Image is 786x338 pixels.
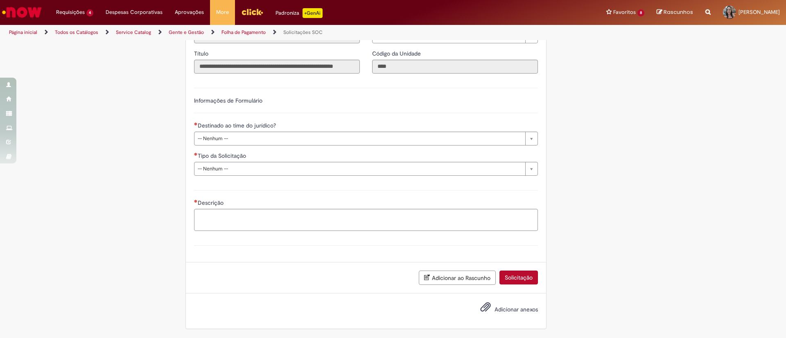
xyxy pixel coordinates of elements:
[194,60,360,74] input: Título
[198,152,248,159] span: Tipo da Solicitação
[499,271,538,284] button: Solicitação
[56,8,85,16] span: Requisições
[194,97,262,104] label: Informações de Formulário
[739,9,780,16] span: [PERSON_NAME]
[241,6,263,18] img: click_logo_yellow_360x200.png
[1,4,43,20] img: ServiceNow
[169,29,204,36] a: Gente e Gestão
[194,49,210,58] label: Somente leitura - Título
[637,9,644,16] span: 8
[372,49,422,58] label: Somente leitura - Código da Unidade
[495,306,538,313] span: Adicionar anexos
[419,271,496,285] button: Adicionar ao Rascunho
[55,29,98,36] a: Todos os Catálogos
[86,9,93,16] span: 4
[198,162,521,175] span: -- Nenhum --
[106,8,163,16] span: Despesas Corporativas
[116,29,151,36] a: Service Catalog
[194,209,538,231] textarea: Descrição
[198,199,225,206] span: Descrição
[216,8,229,16] span: More
[221,29,266,36] a: Folha de Pagamento
[303,8,323,18] p: +GenAi
[372,60,538,74] input: Código da Unidade
[194,199,198,203] span: Necessários
[6,25,518,40] ul: Trilhas de página
[175,8,204,16] span: Aprovações
[657,9,693,16] a: Rascunhos
[283,29,323,36] a: Solicitações SOC
[478,300,493,318] button: Adicionar anexos
[276,8,323,18] div: Padroniza
[664,8,693,16] span: Rascunhos
[194,152,198,156] span: Necessários
[613,8,636,16] span: Favoritos
[194,50,210,57] span: Somente leitura - Título
[194,122,198,125] span: Necessários
[372,50,422,57] span: Somente leitura - Código da Unidade
[198,132,521,145] span: -- Nenhum --
[9,29,37,36] a: Página inicial
[198,122,278,129] span: Destinado ao time do jurídico?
